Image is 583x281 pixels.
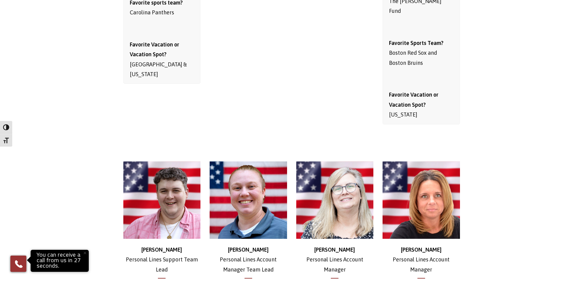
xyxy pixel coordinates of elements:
[401,246,442,253] strong: [PERSON_NAME]
[14,259,24,269] img: Phone icon
[296,161,374,239] img: Dawn_500x500
[383,161,460,239] img: Alice Taylor_500x500
[296,245,374,275] p: Personal Lines Account Manager
[78,246,92,260] button: Close
[141,246,182,253] strong: [PERSON_NAME]
[210,245,287,275] p: Personal Lines Account Manager Team Lead
[314,246,355,253] strong: [PERSON_NAME]
[123,161,201,239] img: Blake_500x500
[130,41,179,57] strong: Favorite Vacation or Vacation Spot?
[228,246,269,253] strong: [PERSON_NAME]
[210,161,287,239] img: Darlene 1
[389,40,443,46] strong: Favorite Sports Team?
[389,38,454,68] p: Boston Red Sox and Boston Bruins
[123,245,201,275] p: Personal Lines Support Team Lead
[383,245,460,275] p: Personal Lines Account Manager
[389,91,439,108] b: Favorite Vacation or Vacation Spot?
[130,40,194,79] p: [GEOGRAPHIC_DATA] & [US_STATE]
[32,251,87,270] p: You can receive a call from us in 27 seconds.
[389,90,454,120] p: [US_STATE]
